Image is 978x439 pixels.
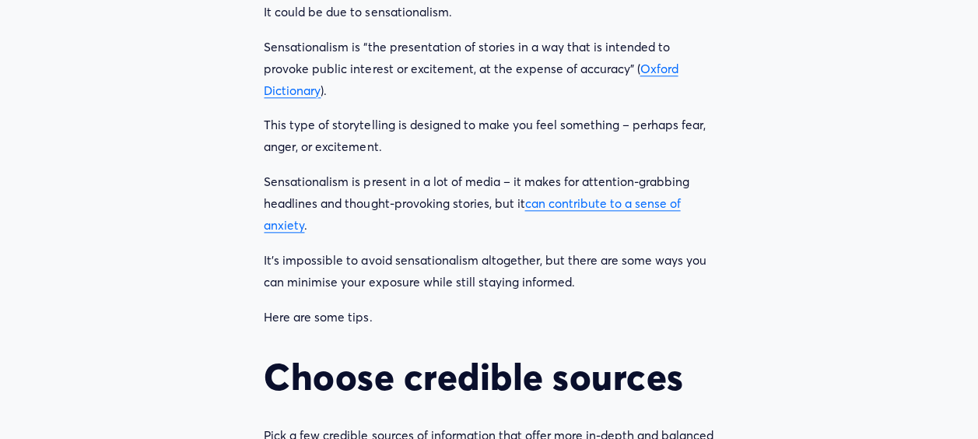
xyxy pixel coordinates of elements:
a: can contribute to a sense of anxiety [264,196,680,233]
a: Oxford Dictionary [264,61,678,98]
p: It’s impossible to avoid sensationalism altogether, but there are some ways you can minimise your... [264,250,713,293]
p: This type of storytelling is designed to make you feel something – perhaps fear, anger, or excite... [264,114,713,158]
h2: Choose credible sources [264,355,713,399]
p: Sensationalism is present in a lot of media – it makes for attention-grabbing headlines and thoug... [264,171,713,237]
p: It could be due to sensationalism. [264,2,713,23]
p: Sensationalism is “the presentation of stories in a way that is intended to provoke public intere... [264,37,713,102]
p: Here are some tips. [264,307,713,328]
